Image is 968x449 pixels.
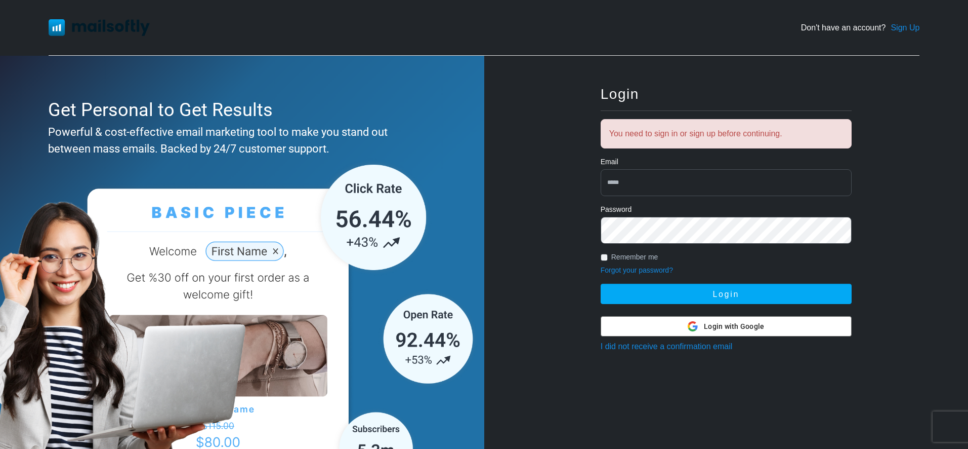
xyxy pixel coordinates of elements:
[49,19,150,35] img: Mailsoftly
[601,204,632,215] label: Password
[611,252,658,263] label: Remember me
[601,316,852,336] button: Login with Google
[601,342,733,351] a: I did not receive a confirmation email
[601,86,639,102] span: Login
[601,157,618,167] label: Email
[704,321,764,332] span: Login with Google
[48,96,431,124] div: Get Personal to Get Results
[48,124,431,157] div: Powerful & cost-effective email marketing tool to make you stand out between mass emails. Backed ...
[601,266,673,274] a: Forgot your password?
[891,22,919,34] a: Sign Up
[601,284,852,304] button: Login
[801,22,920,34] div: Don't have an account?
[601,119,852,148] div: You need to sign in or sign up before continuing.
